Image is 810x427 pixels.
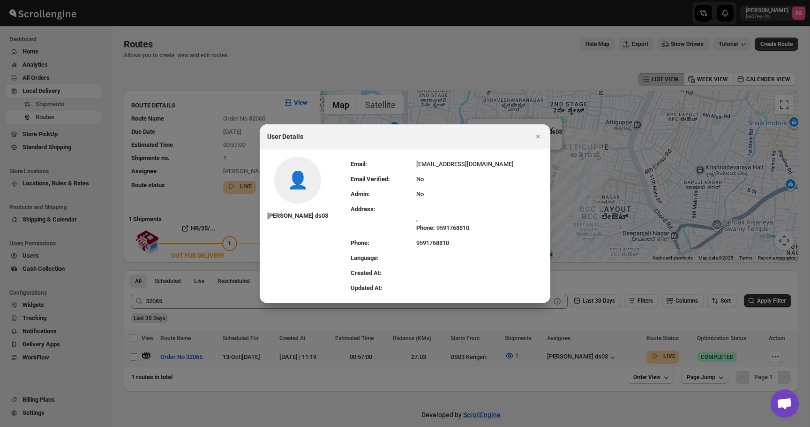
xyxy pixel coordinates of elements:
h2: User Details [267,132,303,141]
td: Email Verified: [351,172,416,187]
td: Admin: [351,187,416,202]
span: Phone: [416,224,435,231]
td: No [416,187,543,202]
td: No [416,172,543,187]
td: Created At: [351,266,416,281]
td: Phone: [351,236,416,251]
div: 9591768810 [416,223,543,233]
td: Updated At: [351,281,416,296]
td: , [416,202,543,236]
td: Language: [351,251,416,266]
button: Close [532,130,545,143]
div: [PERSON_NAME] ds03 [267,211,328,221]
td: [EMAIL_ADDRESS][DOMAIN_NAME] [416,157,543,172]
div: Open chat [771,389,799,418]
span: No profile [287,175,308,185]
td: 9591768810 [416,236,543,251]
td: Address: [351,202,416,236]
td: Email: [351,157,416,172]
